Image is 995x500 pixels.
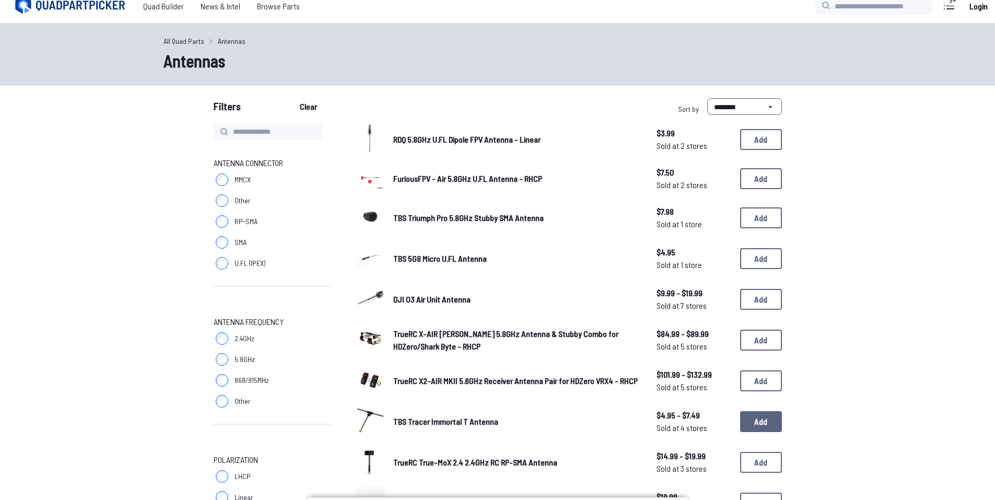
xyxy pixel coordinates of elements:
a: All Quad Parts [163,36,204,46]
a: image [356,164,385,193]
img: image [356,446,385,475]
button: Add [740,129,782,150]
a: image [356,405,385,438]
a: image [356,123,385,156]
span: LHCP [235,471,251,482]
select: Sort by [707,98,782,115]
input: Other [216,395,228,408]
span: Sold at 3 stores [657,462,732,475]
a: TBS Triumph Pro 5.8GHz Stubby SMA Antenna [393,212,640,224]
img: image [356,123,385,153]
span: 5.8GHz [235,354,255,365]
input: RP-SMA [216,215,228,228]
span: Antenna Connector [214,157,283,169]
input: U.FL (IPEX) [216,257,228,270]
button: Clear [291,98,326,115]
input: 2.4GHz [216,332,228,345]
span: Other [235,195,251,206]
span: $101.99 - $132.99 [657,368,732,381]
span: Antenna Frequency [214,316,284,328]
img: image [356,242,385,272]
span: 868/915MHz [235,375,269,386]
img: image [356,168,385,190]
button: Add [740,411,782,432]
a: Antennas [218,36,245,46]
span: U.FL (IPEX) [235,258,265,269]
span: TBS Triumph Pro 5.8GHz Stubby SMA Antenna [393,213,544,223]
a: TBS 5G8 Micro U.FL Antenna [393,252,640,265]
a: image [356,242,385,275]
a: RDQ 5.8GHz U.FL Dipole FPV Antenna - Linear [393,133,640,146]
span: Filters [214,98,241,119]
span: Sold at 4 stores [657,422,732,434]
span: Sold at 5 stores [657,381,732,393]
span: TBS 5G8 Micro U.FL Antenna [393,253,487,263]
span: 2.4GHz [235,333,254,344]
button: Add [740,330,782,351]
a: image [356,446,385,479]
span: DJI O3 Air Unit Antenna [393,294,471,304]
input: MMCX [216,173,228,186]
span: $9.99 - $19.99 [657,287,732,299]
span: RDQ 5.8GHz U.FL Dipole FPV Antenna - Linear [393,134,541,144]
a: DJI O3 Air Unit Antenna [393,293,640,306]
h1: Antennas [163,48,832,73]
span: Sold at 5 stores [657,340,732,353]
span: $4.95 - $7.49 [657,409,732,422]
span: TrueRC X2-AIR MKII 5.8GHz Receiver Antenna Pair for HDZero VRX4 - RHCP [393,376,638,386]
a: FuriousFPV - Air 5.8GHz U.FL Antenna - RHCP [393,172,640,185]
span: $84.99 - $89.99 [657,328,732,340]
span: Sold at 1 store [657,218,732,230]
button: Add [740,207,782,228]
span: Sold at 2 stores [657,179,732,191]
span: Sold at 7 stores [657,299,732,312]
span: SMA [235,237,247,248]
button: Add [740,289,782,310]
span: TrueRC X-AIR [PERSON_NAME] 5.8GHz Antenna & Stubby Combo for HDZero/Shark Byte - RHCP [393,329,618,351]
span: RP-SMA [235,216,257,227]
span: Sort by [678,104,699,113]
span: Sold at 1 store [657,259,732,271]
button: Add [740,248,782,269]
img: image [356,283,385,312]
span: Sold at 2 stores [657,139,732,152]
button: Add [740,452,782,473]
span: TrueRC True-MoX 2.4 2.4GHz RC RP-SMA Antenna [393,457,557,467]
span: MMCX [235,175,251,185]
a: image [356,365,385,397]
a: image [356,283,385,316]
img: image [356,202,385,231]
a: TrueRC X-AIR [PERSON_NAME] 5.8GHz Antenna & Stubby Combo for HDZero/Shark Byte - RHCP [393,328,640,353]
a: image [356,324,385,356]
img: image [356,365,385,394]
span: Polarization [214,454,258,466]
img: image [356,405,385,435]
img: image [356,324,385,353]
input: LHCP [216,470,228,483]
button: Add [740,168,782,189]
a: image [356,202,385,234]
span: FuriousFPV - Air 5.8GHz U.FL Antenna - RHCP [393,173,542,183]
a: TrueRC True-MoX 2.4 2.4GHz RC RP-SMA Antenna [393,456,640,469]
input: SMA [216,236,228,249]
span: $7.98 [657,205,732,218]
span: Other [235,396,251,406]
span: $7.50 [657,166,732,179]
input: Other [216,194,228,207]
button: Add [740,370,782,391]
a: TBS Tracer Immortal T Antenna [393,415,640,428]
input: 868/915MHz [216,374,228,387]
input: 5.8GHz [216,353,228,366]
span: $14.99 - $19.99 [657,450,732,462]
span: $4.95 [657,246,732,259]
span: TBS Tracer Immortal T Antenna [393,416,498,426]
a: TrueRC X2-AIR MKII 5.8GHz Receiver Antenna Pair for HDZero VRX4 - RHCP [393,375,640,387]
span: $3.99 [657,127,732,139]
